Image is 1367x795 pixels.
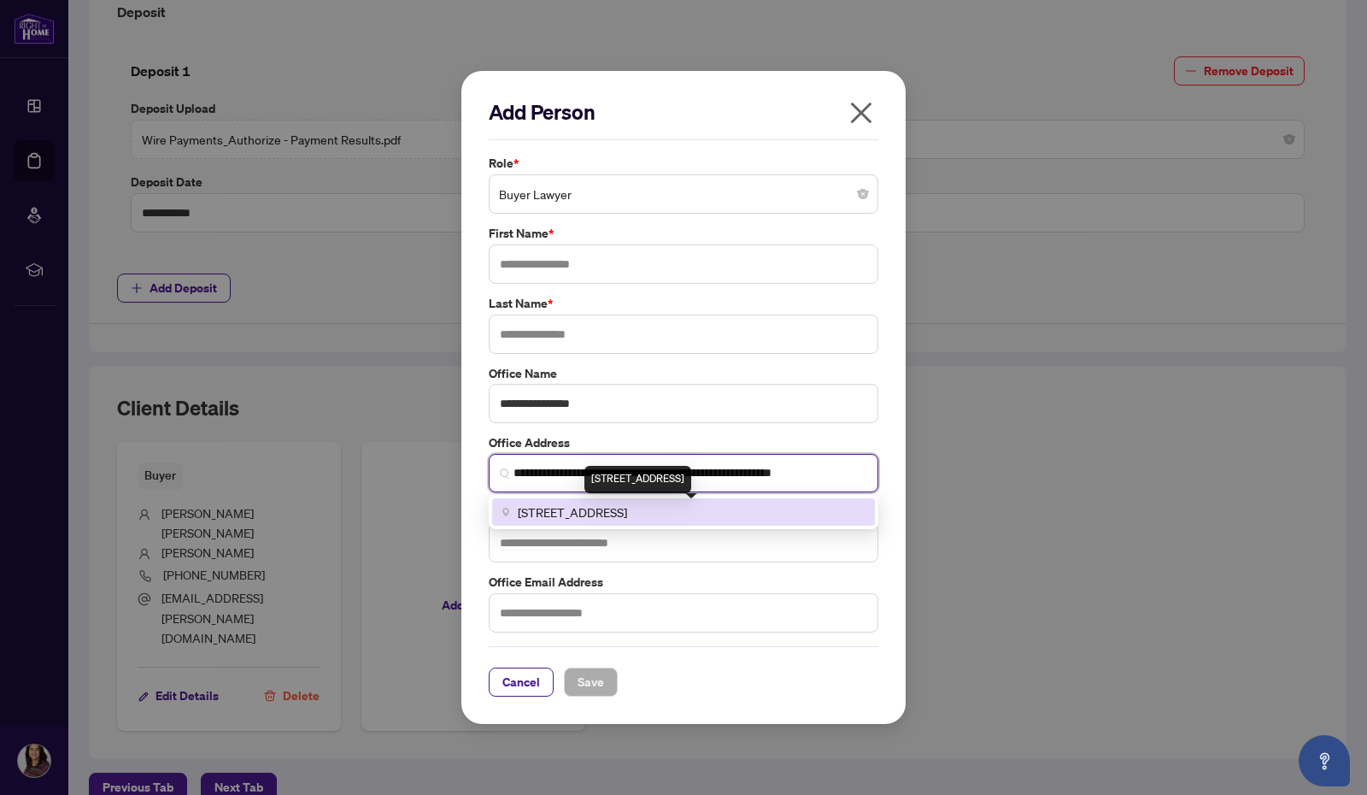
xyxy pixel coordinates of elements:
[1299,735,1350,786] button: Open asap
[489,364,878,383] label: Office Name
[489,668,554,697] button: Cancel
[489,573,878,592] label: Office Email Address
[500,468,510,479] img: search_icon
[489,224,878,243] label: First Name
[564,668,618,697] button: Save
[489,98,878,126] h2: Add Person
[584,466,691,493] div: [STREET_ADDRESS]
[518,503,627,521] span: [STREET_ADDRESS]
[489,433,878,452] label: Office Address
[489,294,878,313] label: Last Name
[858,189,868,199] span: close-circle
[489,154,878,173] label: Role
[499,178,868,210] span: Buyer Lawyer
[502,668,540,696] span: Cancel
[848,99,875,127] span: close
